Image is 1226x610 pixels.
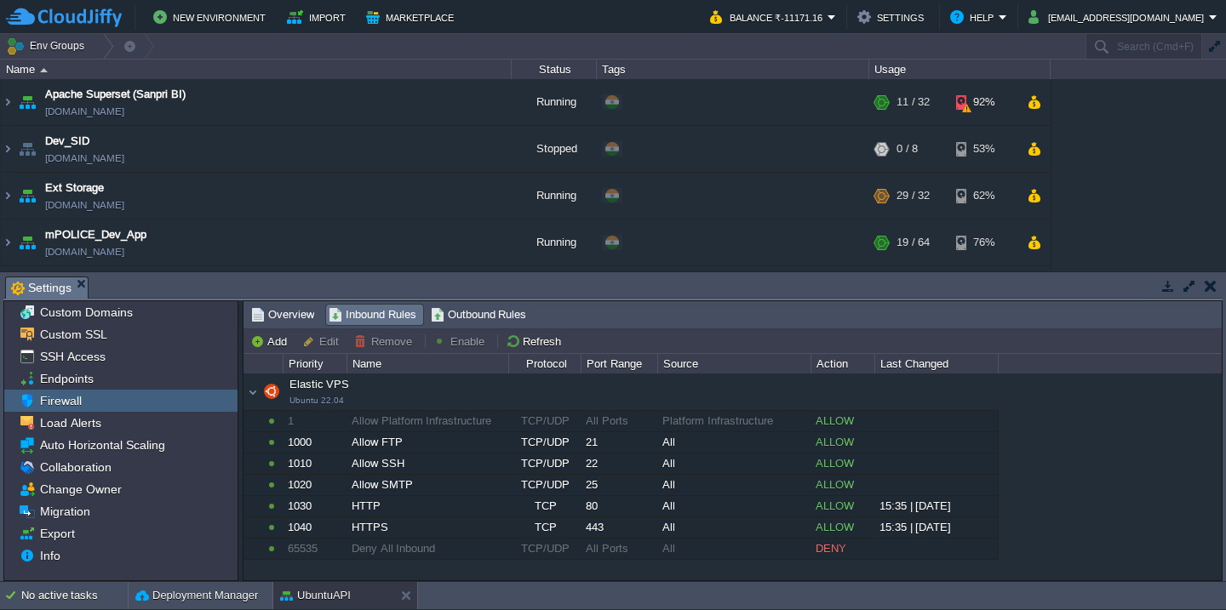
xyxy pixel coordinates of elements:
div: 80 [581,496,656,516]
img: AMDAwAAAACH5BAEAAAAALAAAAAABAAEAAAICRAEAOw== [1,79,14,125]
div: Allow SMTP [347,475,507,495]
img: AMDAwAAAACH5BAEAAAAALAAAAAABAAEAAAICRAEAOw== [1,266,14,312]
div: ALLOW [811,411,874,431]
div: ALLOW [811,517,874,538]
img: AMDAwAAAACH5BAEAAAAALAAAAAABAAEAAAICRAEAOw== [15,79,39,125]
div: ALLOW [811,432,874,453]
a: Custom Domains [37,305,135,320]
div: Running [512,219,597,265]
div: Deny All Inbound [347,539,507,559]
div: Running [512,173,597,219]
div: TCP/UDP [509,411,580,431]
button: Refresh [506,334,566,349]
div: 22 [581,453,656,474]
span: Dev_SID [45,133,89,150]
button: Deployment Manager [135,587,258,604]
a: Collaboration [37,459,114,475]
div: Name [348,354,508,373]
button: Marketplace [366,7,459,27]
span: Outbound Rules [431,305,527,324]
div: Last Changed [876,354,998,373]
div: Tags [598,60,868,79]
div: 1010 [284,453,346,474]
img: AMDAwAAAACH5BAEAAAAALAAAAAABAAEAAAICRAEAOw== [40,68,48,72]
div: Name [2,60,511,79]
button: Add [250,334,292,349]
span: Overview [251,305,314,324]
a: Endpoints [37,371,96,386]
div: 65535 [284,539,346,559]
button: Settings [857,7,929,27]
div: ALLOW [811,475,874,495]
div: 40% [956,266,1011,312]
div: All [658,432,810,453]
a: Migration [37,504,93,519]
div: 53% [956,126,1011,172]
div: All [658,539,810,559]
div: ALLOW [811,496,874,516]
a: mPOLICE_Dev_App [45,226,146,243]
div: HTTPS [347,517,507,538]
a: [DOMAIN_NAME] [45,150,124,167]
div: Platform Infrastructure [658,411,810,431]
div: All [658,453,810,474]
div: Port Range [582,354,657,373]
img: CloudJiffy [6,7,122,28]
img: AMDAwAAAACH5BAEAAAAALAAAAAABAAEAAAICRAEAOw== [1,126,14,172]
div: 76% [956,219,1011,265]
button: Balance ₹-11171.16 [710,7,828,27]
div: TCP/UDP [509,539,580,559]
a: Load Alerts [37,415,104,430]
div: Running [512,79,597,125]
a: SSH Access [37,349,108,364]
div: TCP/UDP [509,432,580,453]
div: TCP [509,496,580,516]
div: 29 / 32 [897,173,930,219]
div: 11 / 32 [897,79,930,125]
img: AMDAwAAAACH5BAEAAAAALAAAAAABAAEAAAICRAEAOw== [15,266,39,312]
div: HTTP [347,496,507,516]
span: Change Owner [37,482,124,497]
div: TCP/UDP [509,453,580,474]
div: Source [659,354,811,373]
span: Inbound Rules [329,305,416,324]
div: All [658,517,810,538]
a: Apache Superset (Sanpri BI) [45,86,186,103]
img: AMDAwAAAACH5BAEAAAAALAAAAAABAAEAAAICRAEAOw== [15,219,39,265]
iframe: chat widget [1154,542,1209,593]
div: Status [513,60,596,79]
a: Custom SSL [37,327,110,342]
div: 62% [956,173,1011,219]
div: 1 [284,411,346,431]
div: 1030 [284,496,346,516]
button: Enable [433,334,490,349]
a: Info [37,548,63,563]
a: Export [37,526,77,541]
div: All Ports [581,411,656,431]
div: Allow SSH [347,453,507,474]
div: Priority [284,354,347,373]
button: [EMAIL_ADDRESS][DOMAIN_NAME] [1028,7,1209,27]
div: No active tasks [21,582,128,609]
div: Protocol [510,354,581,373]
div: 21 [581,432,656,453]
div: 1000 [284,432,346,453]
button: Env Groups [6,34,90,58]
div: All [658,496,810,516]
div: Action [812,354,874,373]
span: Ext Storage [45,180,104,197]
div: 15:35 | [DATE] [875,496,997,516]
button: Remove [354,334,417,349]
span: [DOMAIN_NAME] [45,197,124,214]
div: Stopped [512,126,597,172]
div: Allow FTP [347,432,507,453]
a: Firewall [37,393,84,408]
img: AMDAwAAAACH5BAEAAAAALAAAAAABAAEAAAICRAEAOw== [1,219,14,265]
